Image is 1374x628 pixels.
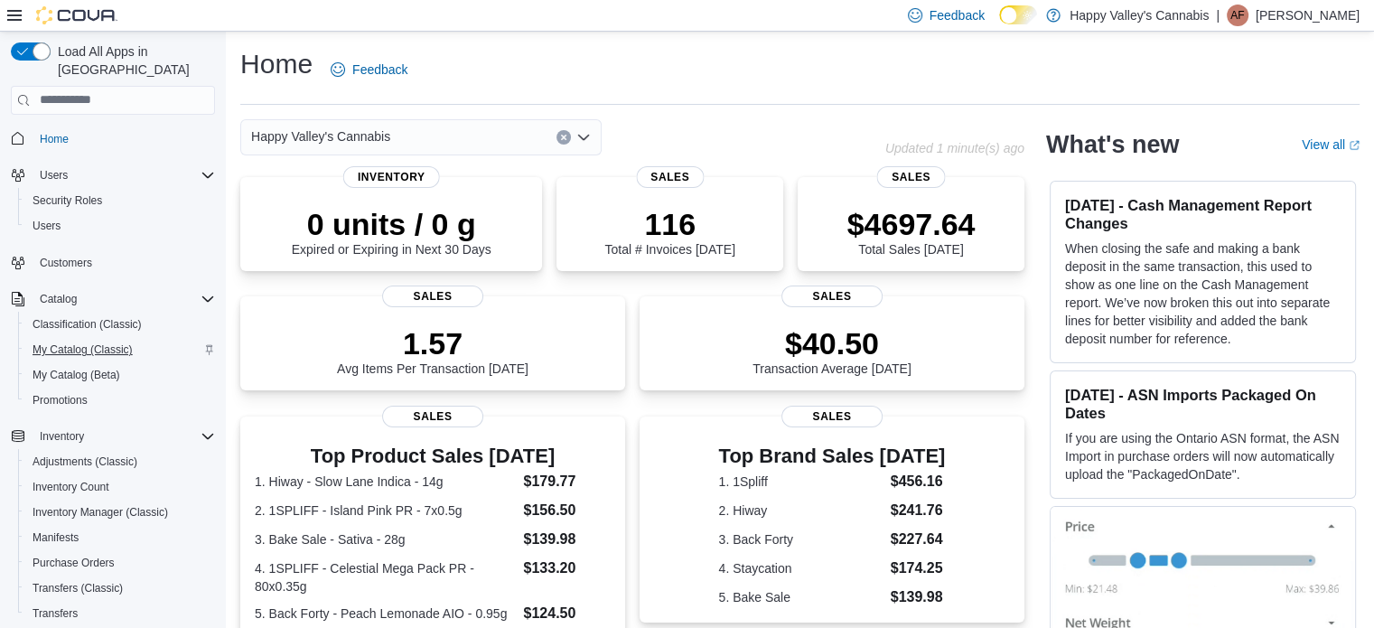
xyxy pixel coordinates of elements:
[33,252,99,274] a: Customers
[930,6,985,24] span: Feedback
[719,530,883,548] dt: 3. Back Forty
[25,364,215,386] span: My Catalog (Beta)
[1230,5,1244,26] span: AF
[33,164,75,186] button: Users
[343,166,440,188] span: Inventory
[352,61,407,79] span: Feedback
[240,46,313,82] h1: Home
[25,603,85,624] a: Transfers
[251,126,390,147] span: Happy Valley's Cannabis
[25,577,215,599] span: Transfers (Classic)
[25,215,68,237] a: Users
[18,474,222,500] button: Inventory Count
[33,393,88,408] span: Promotions
[1065,239,1341,348] p: When closing the safe and making a bank deposit in the same transaction, this used to show as one...
[1216,5,1220,26] p: |
[1256,5,1360,26] p: [PERSON_NAME]
[1302,137,1360,152] a: View allExternal link
[292,206,491,257] div: Expired or Expiring in Next 30 Days
[25,552,122,574] a: Purchase Orders
[4,424,222,449] button: Inventory
[523,471,610,492] dd: $179.77
[33,505,168,520] span: Inventory Manager (Classic)
[752,325,911,376] div: Transaction Average [DATE]
[33,368,120,382] span: My Catalog (Beta)
[25,190,109,211] a: Security Roles
[999,24,1000,25] span: Dark Mode
[604,206,734,242] p: 116
[18,576,222,601] button: Transfers (Classic)
[40,168,68,183] span: Users
[33,581,123,595] span: Transfers (Classic)
[25,339,140,361] a: My Catalog (Classic)
[523,500,610,521] dd: $156.50
[4,286,222,312] button: Catalog
[18,188,222,213] button: Security Roles
[1046,130,1179,159] h2: What's new
[891,471,946,492] dd: $456.16
[255,501,516,520] dt: 2. 1SPLIFF - Island Pink PR - 7x0.5g
[719,588,883,606] dt: 5. Bake Sale
[40,292,77,306] span: Catalog
[752,325,911,361] p: $40.50
[999,5,1037,24] input: Dark Mode
[33,317,142,332] span: Classification (Classic)
[25,364,127,386] a: My Catalog (Beta)
[25,501,175,523] a: Inventory Manager (Classic)
[36,6,117,24] img: Cova
[25,389,95,411] a: Promotions
[523,529,610,550] dd: $139.98
[18,449,222,474] button: Adjustments (Classic)
[1227,5,1248,26] div: Amanda Finnbogason
[4,126,222,152] button: Home
[18,500,222,525] button: Inventory Manager (Classic)
[523,558,610,579] dd: $133.20
[33,193,102,208] span: Security Roles
[877,166,945,188] span: Sales
[255,605,516,623] dt: 5. Back Forty - Peach Lemonade AIO - 0.95g
[25,389,215,411] span: Promotions
[1065,429,1341,483] p: If you are using the Ontario ASN format, the ASN Import in purchase orders will now automatically...
[255,473,516,491] dt: 1. Hiway - Slow Lane Indica - 14g
[4,163,222,188] button: Users
[781,406,883,427] span: Sales
[337,325,528,376] div: Avg Items Per Transaction [DATE]
[382,286,483,307] span: Sales
[292,206,491,242] p: 0 units / 0 g
[25,476,215,498] span: Inventory Count
[25,451,215,473] span: Adjustments (Classic)
[33,288,84,310] button: Catalog
[18,312,222,337] button: Classification (Classic)
[25,215,215,237] span: Users
[255,559,516,595] dt: 4. 1SPLIFF - Celestial Mega Pack PR - 80x0.35g
[25,552,215,574] span: Purchase Orders
[781,286,883,307] span: Sales
[556,130,571,145] button: Clear input
[719,473,883,491] dt: 1. 1Spliff
[1070,5,1209,26] p: Happy Valley's Cannabis
[18,525,222,550] button: Manifests
[18,601,222,626] button: Transfers
[523,603,610,624] dd: $124.50
[25,527,86,548] a: Manifests
[255,445,611,467] h3: Top Product Sales [DATE]
[25,190,215,211] span: Security Roles
[25,314,215,335] span: Classification (Classic)
[25,339,215,361] span: My Catalog (Classic)
[18,213,222,239] button: Users
[1065,196,1341,232] h3: [DATE] - Cash Management Report Changes
[847,206,976,257] div: Total Sales [DATE]
[33,426,91,447] button: Inventory
[25,501,215,523] span: Inventory Manager (Classic)
[33,530,79,545] span: Manifests
[337,325,528,361] p: 1.57
[1349,140,1360,151] svg: External link
[891,586,946,608] dd: $139.98
[40,429,84,444] span: Inventory
[885,141,1024,155] p: Updated 1 minute(s) ago
[25,476,117,498] a: Inventory Count
[636,166,704,188] span: Sales
[719,559,883,577] dt: 4. Staycation
[33,606,78,621] span: Transfers
[719,501,883,520] dt: 2. Hiway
